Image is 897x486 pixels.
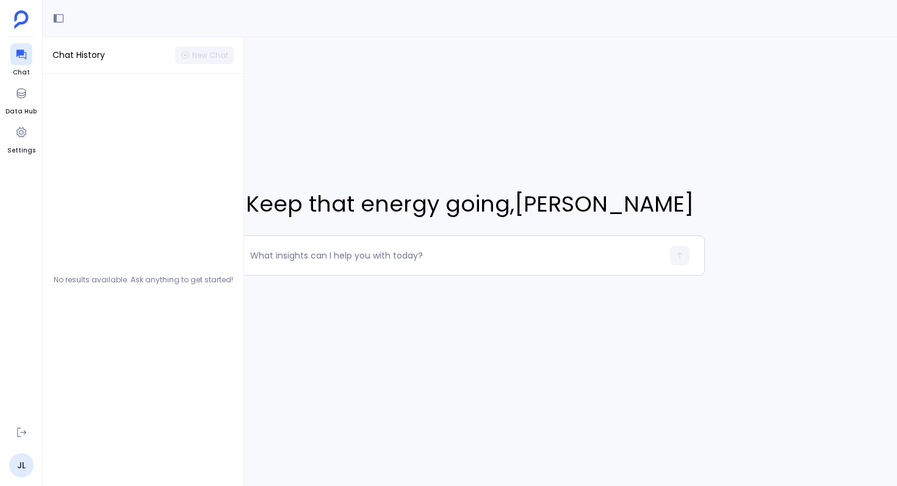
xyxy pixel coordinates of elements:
[9,453,34,477] a: JL
[10,68,32,77] span: Chat
[52,49,105,62] span: Chat History
[235,188,705,221] span: Keep that energy going , [PERSON_NAME]
[50,74,236,486] div: No results available. Ask anything to get started!
[7,121,35,155] a: Settings
[10,43,32,77] a: Chat
[5,107,37,116] span: Data Hub
[7,146,35,155] span: Settings
[14,10,29,29] img: petavue logo
[5,82,37,116] a: Data Hub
